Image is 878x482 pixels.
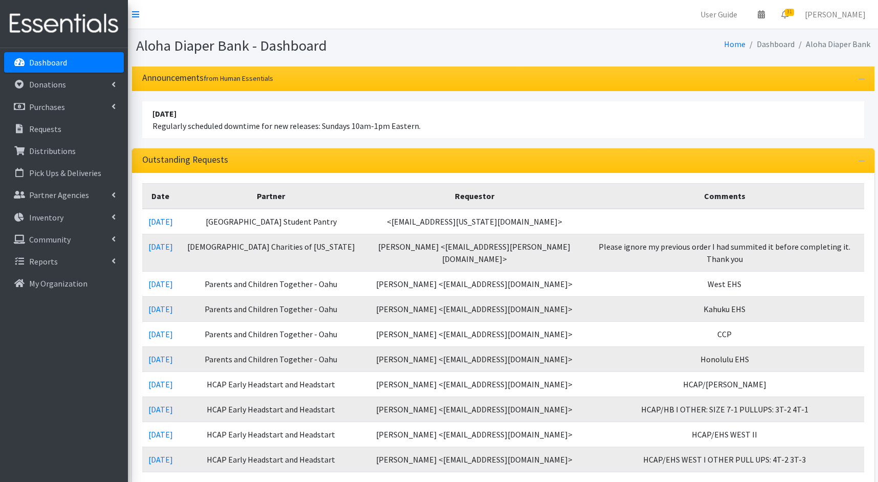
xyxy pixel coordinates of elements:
strong: [DATE] [152,108,177,119]
td: [GEOGRAPHIC_DATA] Student Pantry [179,209,364,234]
a: [DATE] [148,454,173,465]
p: Pick Ups & Deliveries [29,168,101,178]
a: Purchases [4,97,124,117]
td: [PERSON_NAME] <[EMAIL_ADDRESS][DOMAIN_NAME]> [363,346,585,371]
h3: Outstanding Requests [142,155,228,165]
td: Honolulu EHS [585,346,864,371]
td: HCAP Early Headstart and Headstart [179,397,364,422]
td: [PERSON_NAME] <[EMAIL_ADDRESS][DOMAIN_NAME]> [363,397,585,422]
td: [PERSON_NAME] <[EMAIL_ADDRESS][DOMAIN_NAME]> [363,371,585,397]
img: HumanEssentials [4,7,124,41]
a: [DATE] [148,404,173,414]
td: HCAP/EHS WEST II [585,422,864,447]
a: Reports [4,251,124,272]
a: [DATE] [148,216,173,227]
p: Donations [29,79,66,90]
a: [DATE] [148,354,173,364]
a: [PERSON_NAME] [797,4,874,25]
td: HCAP Early Headstart and Headstart [179,447,364,472]
td: CCP [585,321,864,346]
td: Parents and Children Together - Oahu [179,346,364,371]
p: Community [29,234,71,245]
p: Inventory [29,212,63,223]
th: Requestor [363,183,585,209]
a: [DATE] [148,329,173,339]
td: West EHS [585,271,864,296]
p: My Organization [29,278,87,289]
td: <[EMAIL_ADDRESS][US_STATE][DOMAIN_NAME]> [363,209,585,234]
th: Partner [179,183,364,209]
a: 31 [773,4,797,25]
td: [DEMOGRAPHIC_DATA] Charities of [US_STATE] [179,234,364,271]
p: Requests [29,124,61,134]
a: Partner Agencies [4,185,124,205]
li: Regularly scheduled downtime for new releases: Sundays 10am-1pm Eastern. [142,101,864,138]
p: Purchases [29,102,65,112]
a: My Organization [4,273,124,294]
td: Parents and Children Together - Oahu [179,296,364,321]
a: [DATE] [148,242,173,252]
p: Reports [29,256,58,267]
a: Community [4,229,124,250]
td: Please ignore my previous order I had summited it before completing it. Thank you [585,234,864,271]
th: Date [142,183,179,209]
a: Dashboard [4,52,124,73]
td: HCAP Early Headstart and Headstart [179,422,364,447]
a: Home [724,39,745,49]
td: HCAP/HB I OTHER: SIZE 7-1 PULLUPS: 3T-2 4T-1 [585,397,864,422]
td: Parents and Children Together - Oahu [179,321,364,346]
td: [PERSON_NAME] <[EMAIL_ADDRESS][PERSON_NAME][DOMAIN_NAME]> [363,234,585,271]
p: Partner Agencies [29,190,89,200]
a: User Guide [692,4,745,25]
a: [DATE] [148,429,173,440]
a: Inventory [4,207,124,228]
td: [PERSON_NAME] <[EMAIL_ADDRESS][DOMAIN_NAME]> [363,296,585,321]
a: Donations [4,74,124,95]
a: [DATE] [148,304,173,314]
li: Dashboard [745,37,795,52]
a: Requests [4,119,124,139]
h3: Announcements [142,73,273,83]
p: Distributions [29,146,76,156]
td: [PERSON_NAME] <[EMAIL_ADDRESS][DOMAIN_NAME]> [363,321,585,346]
p: Dashboard [29,57,67,68]
td: Kahuku EHS [585,296,864,321]
h1: Aloha Diaper Bank - Dashboard [136,37,499,55]
li: Aloha Diaper Bank [795,37,870,52]
th: Comments [585,183,864,209]
td: HCAP Early Headstart and Headstart [179,371,364,397]
a: [DATE] [148,279,173,289]
small: from Human Essentials [204,74,273,83]
td: HCAP/EHS WEST I OTHER PULL UPS: 4T-2 3T-3 [585,447,864,472]
td: Parents and Children Together - Oahu [179,271,364,296]
a: [DATE] [148,379,173,389]
td: HCAP/[PERSON_NAME] [585,371,864,397]
a: Pick Ups & Deliveries [4,163,124,183]
span: 31 [785,9,794,16]
td: [PERSON_NAME] <[EMAIL_ADDRESS][DOMAIN_NAME]> [363,422,585,447]
td: [PERSON_NAME] <[EMAIL_ADDRESS][DOMAIN_NAME]> [363,447,585,472]
td: [PERSON_NAME] <[EMAIL_ADDRESS][DOMAIN_NAME]> [363,271,585,296]
a: Distributions [4,141,124,161]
